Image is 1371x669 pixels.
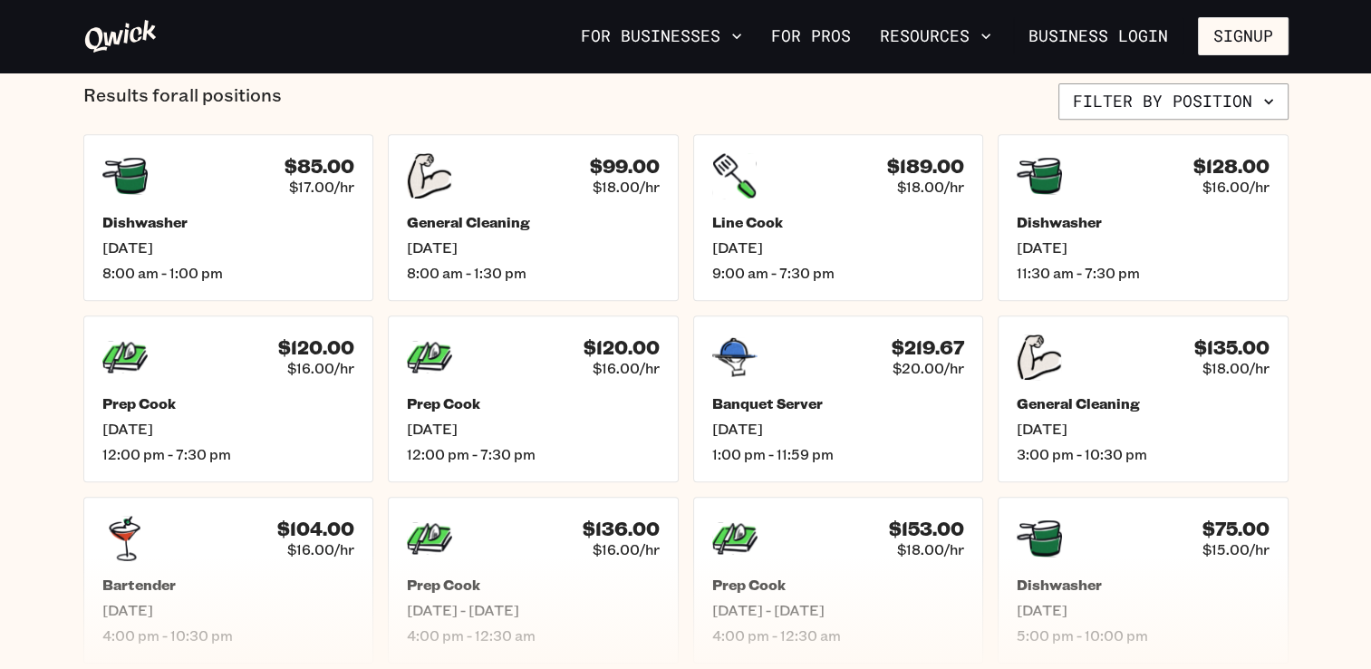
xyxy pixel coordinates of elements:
[593,178,660,196] span: $18.00/hr
[287,359,354,377] span: $16.00/hr
[83,134,374,301] a: $85.00$17.00/hrDishwasher[DATE]8:00 am - 1:00 pm
[887,155,964,178] h4: $189.00
[277,518,354,540] h4: $104.00
[712,213,965,231] h5: Line Cook
[102,213,355,231] h5: Dishwasher
[407,626,660,645] span: 4:00 pm - 12:30 am
[388,134,679,301] a: $99.00$18.00/hrGeneral Cleaning[DATE]8:00 am - 1:30 pm
[998,315,1289,482] a: $135.00$18.00/hrGeneral Cleaning[DATE]3:00 pm - 10:30 pm
[1017,213,1270,231] h5: Dishwasher
[407,394,660,412] h5: Prep Cook
[407,238,660,257] span: [DATE]
[583,518,660,540] h4: $136.00
[893,359,964,377] span: $20.00/hr
[407,264,660,282] span: 8:00 am - 1:30 pm
[1017,576,1270,594] h5: Dishwasher
[1194,336,1270,359] h4: $135.00
[1017,601,1270,619] span: [DATE]
[712,420,965,438] span: [DATE]
[278,336,354,359] h4: $120.00
[1202,540,1270,558] span: $15.00/hr
[1017,445,1270,463] span: 3:00 pm - 10:30 pm
[1198,17,1289,55] button: Signup
[712,394,965,412] h5: Banquet Server
[1058,83,1289,120] button: Filter by position
[102,576,355,594] h5: Bartender
[1017,264,1270,282] span: 11:30 am - 7:30 pm
[712,264,965,282] span: 9:00 am - 7:30 pm
[712,445,965,463] span: 1:00 pm - 11:59 pm
[584,336,660,359] h4: $120.00
[102,626,355,645] span: 4:00 pm - 10:30 pm
[1017,626,1270,645] span: 5:00 pm - 10:00 pm
[287,540,354,558] span: $16.00/hr
[83,497,374,664] a: $104.00$16.00/hrBartender[DATE]4:00 pm - 10:30 pm
[388,497,679,664] a: $136.00$16.00/hrPrep Cook[DATE] - [DATE]4:00 pm - 12:30 am
[407,601,660,619] span: [DATE] - [DATE]
[712,576,965,594] h5: Prep Cook
[407,420,660,438] span: [DATE]
[83,315,374,482] a: $120.00$16.00/hrPrep Cook[DATE]12:00 pm - 7:30 pm
[1017,394,1270,412] h5: General Cleaning
[1193,155,1270,178] h4: $128.00
[998,497,1289,664] a: $75.00$15.00/hrDishwasher[DATE]5:00 pm - 10:00 pm
[1017,238,1270,257] span: [DATE]
[897,540,964,558] span: $18.00/hr
[407,576,660,594] h5: Prep Cook
[1017,420,1270,438] span: [DATE]
[83,83,282,120] p: Results for all positions
[407,445,660,463] span: 12:00 pm - 7:30 pm
[764,21,858,52] a: For Pros
[1202,178,1270,196] span: $16.00/hr
[1202,518,1270,540] h4: $75.00
[693,315,984,482] a: $219.67$20.00/hrBanquet Server[DATE]1:00 pm - 11:59 pm
[102,420,355,438] span: [DATE]
[102,238,355,257] span: [DATE]
[712,601,965,619] span: [DATE] - [DATE]
[388,315,679,482] a: $120.00$16.00/hrPrep Cook[DATE]12:00 pm - 7:30 pm
[593,359,660,377] span: $16.00/hr
[102,264,355,282] span: 8:00 am - 1:00 pm
[102,394,355,412] h5: Prep Cook
[998,134,1289,301] a: $128.00$16.00/hrDishwasher[DATE]11:30 am - 7:30 pm
[693,497,984,664] a: $153.00$18.00/hrPrep Cook[DATE] - [DATE]4:00 pm - 12:30 am
[1202,359,1270,377] span: $18.00/hr
[289,178,354,196] span: $17.00/hr
[897,178,964,196] span: $18.00/hr
[693,134,984,301] a: $189.00$18.00/hrLine Cook[DATE]9:00 am - 7:30 pm
[593,540,660,558] span: $16.00/hr
[574,21,749,52] button: For Businesses
[873,21,999,52] button: Resources
[892,336,964,359] h4: $219.67
[407,213,660,231] h5: General Cleaning
[102,445,355,463] span: 12:00 pm - 7:30 pm
[712,626,965,645] span: 4:00 pm - 12:30 am
[889,518,964,540] h4: $153.00
[102,601,355,619] span: [DATE]
[712,238,965,257] span: [DATE]
[590,155,660,178] h4: $99.00
[285,155,354,178] h4: $85.00
[1013,17,1183,55] a: Business Login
